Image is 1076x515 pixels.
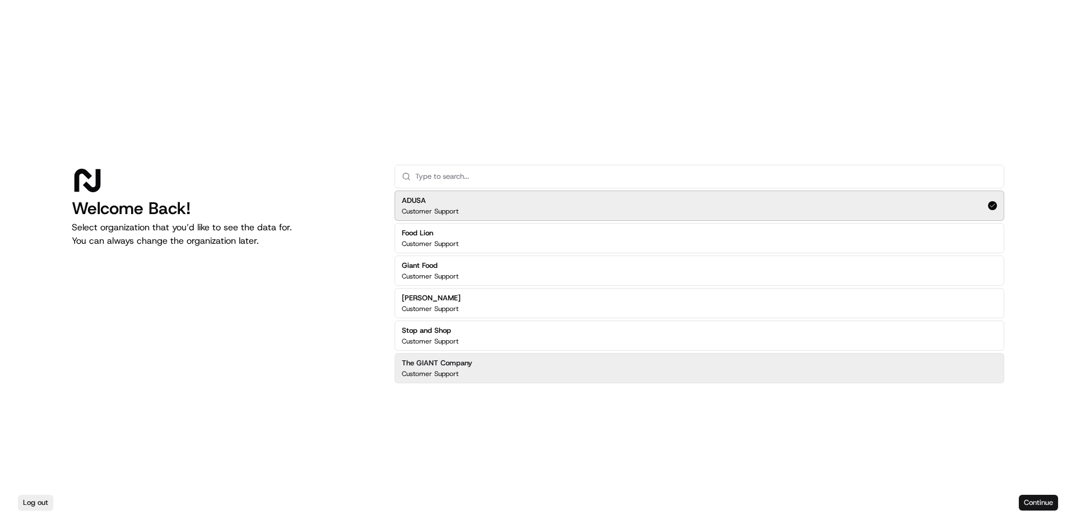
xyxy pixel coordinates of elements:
button: Log out [18,495,53,511]
p: Customer Support [402,337,458,346]
h2: Stop and Shop [402,326,458,336]
h2: [PERSON_NAME] [402,293,461,303]
h1: Welcome Back! [72,198,377,219]
button: Continue [1019,495,1058,511]
p: Customer Support [402,369,458,378]
h2: Giant Food [402,261,458,271]
p: Customer Support [402,239,458,248]
p: Customer Support [402,207,458,216]
h2: The GIANT Company [402,358,472,368]
h2: ADUSA [402,196,458,206]
h2: Food Lion [402,228,458,238]
p: Customer Support [402,304,458,313]
input: Type to search... [415,165,997,188]
div: Suggestions [395,188,1004,386]
p: Select organization that you’d like to see the data for. You can always change the organization l... [72,221,377,248]
p: Customer Support [402,272,458,281]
